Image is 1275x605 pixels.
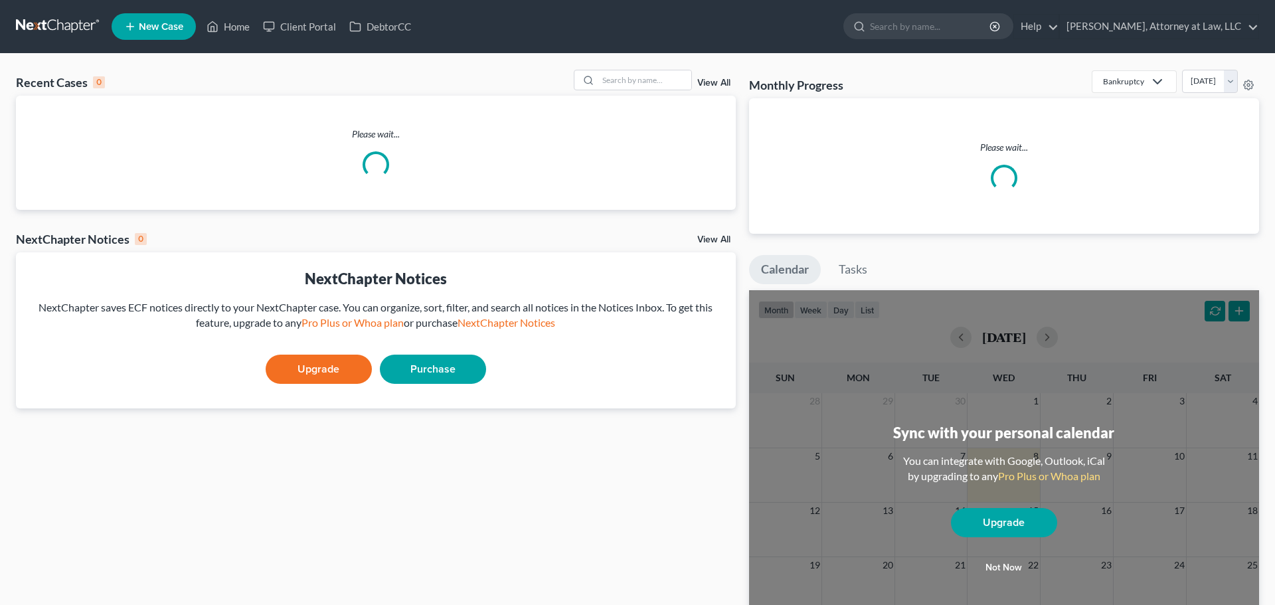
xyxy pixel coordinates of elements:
div: You can integrate with Google, Outlook, iCal by upgrading to any [898,454,1110,484]
a: Upgrade [951,508,1057,537]
h3: Monthly Progress [749,77,843,93]
a: Upgrade [266,355,372,384]
a: Home [200,15,256,39]
a: DebtorCC [343,15,418,39]
a: Calendar [749,255,821,284]
a: Tasks [827,255,879,284]
div: NextChapter saves ECF notices directly to your NextChapter case. You can organize, sort, filter, ... [27,300,725,331]
a: Client Portal [256,15,343,39]
a: [PERSON_NAME], Attorney at Law, LLC [1060,15,1258,39]
input: Search by name... [870,14,991,39]
div: 0 [93,76,105,88]
button: Not now [951,555,1057,581]
a: Purchase [380,355,486,384]
input: Search by name... [598,70,691,90]
a: View All [697,235,730,244]
div: NextChapter Notices [16,231,147,247]
p: Please wait... [16,128,736,141]
div: 0 [135,233,147,245]
div: Bankruptcy [1103,76,1144,87]
a: NextChapter Notices [458,316,555,329]
p: Please wait... [760,141,1248,154]
div: NextChapter Notices [27,268,725,289]
a: Pro Plus or Whoa plan [998,470,1100,482]
a: Pro Plus or Whoa plan [301,316,404,329]
a: View All [697,78,730,88]
div: Recent Cases [16,74,105,90]
a: Help [1014,15,1059,39]
div: Sync with your personal calendar [893,422,1114,443]
span: New Case [139,22,183,32]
